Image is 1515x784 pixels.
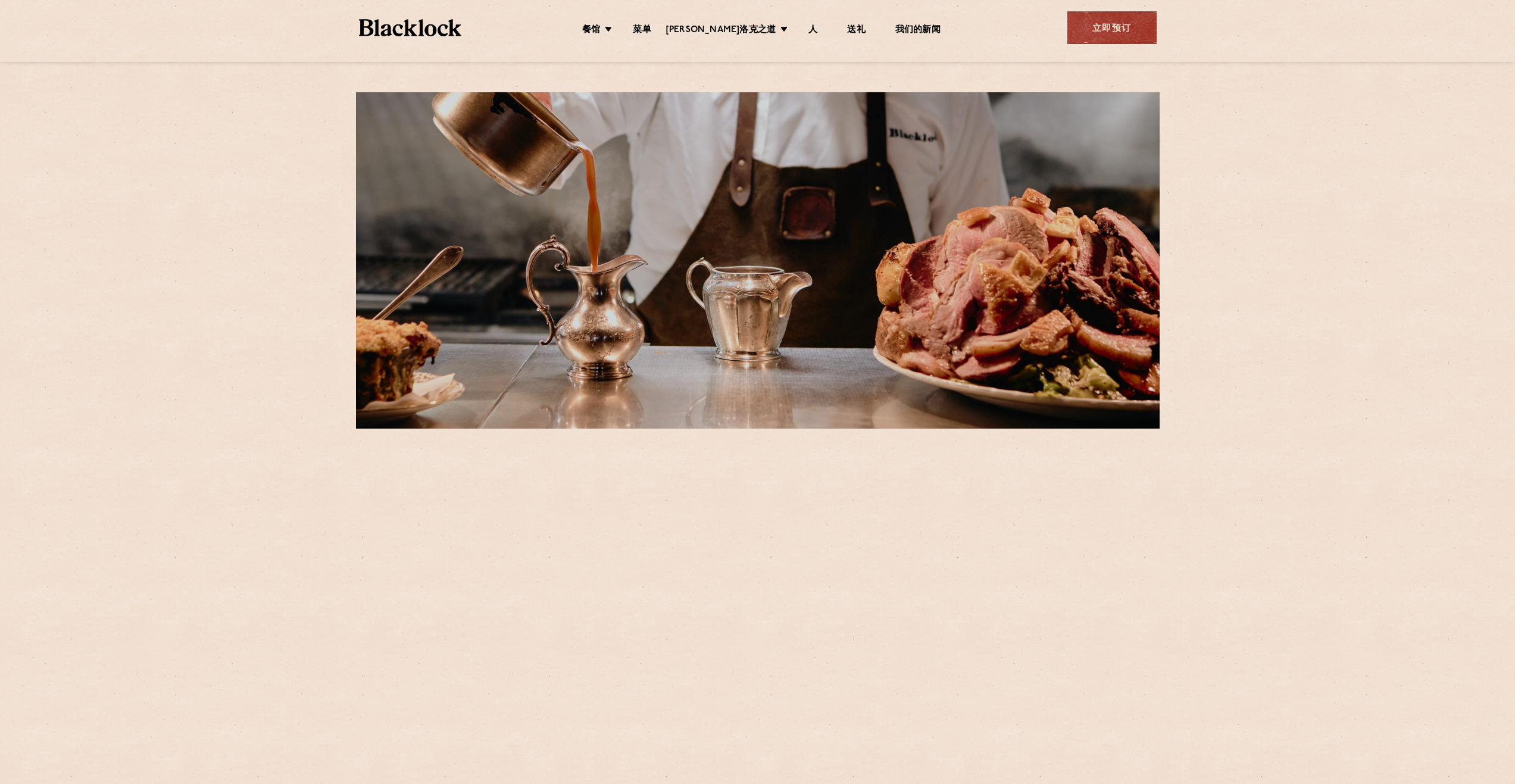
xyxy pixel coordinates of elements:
[847,24,865,38] a: 送礼
[895,24,941,38] a: 我们的新闻
[666,24,776,38] a: [PERSON_NAME]洛克之道
[808,24,817,38] a: 人
[1067,11,1157,44] div: 立即预订
[633,24,651,38] a: 菜单
[359,19,462,36] img: BL_Textured_Logo-footer-cropped.svg
[582,24,600,38] a: 餐馆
